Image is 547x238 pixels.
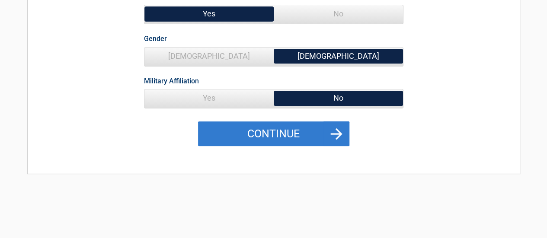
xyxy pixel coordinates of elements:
[198,121,349,146] button: Continue
[144,5,274,22] span: Yes
[274,48,403,65] span: [DEMOGRAPHIC_DATA]
[274,89,403,107] span: No
[144,89,274,107] span: Yes
[274,5,403,22] span: No
[144,33,167,44] label: Gender
[144,48,274,65] span: [DEMOGRAPHIC_DATA]
[144,75,199,87] label: Military Affiliation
